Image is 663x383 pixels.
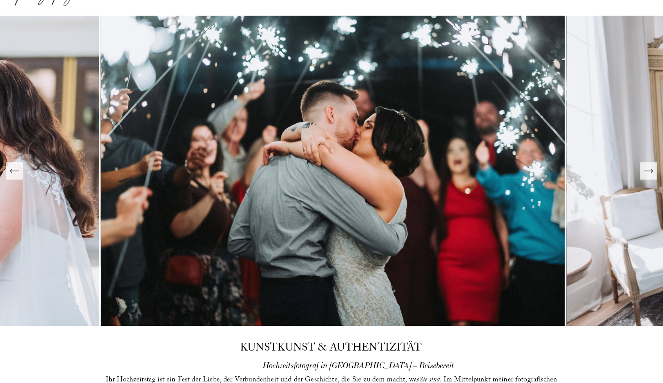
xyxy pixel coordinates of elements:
[6,162,23,180] button: Vorherige Folie
[263,361,454,370] font: Hochzeitsfotograf in [GEOGRAPHIC_DATA] – Reisebereit
[640,162,657,180] button: Nächste Folie
[240,340,422,358] font: KUNSTKUNST & AUTHENTIZITÄT
[101,16,567,326] img: Romantische Hochzeitsfotografie in Raleigh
